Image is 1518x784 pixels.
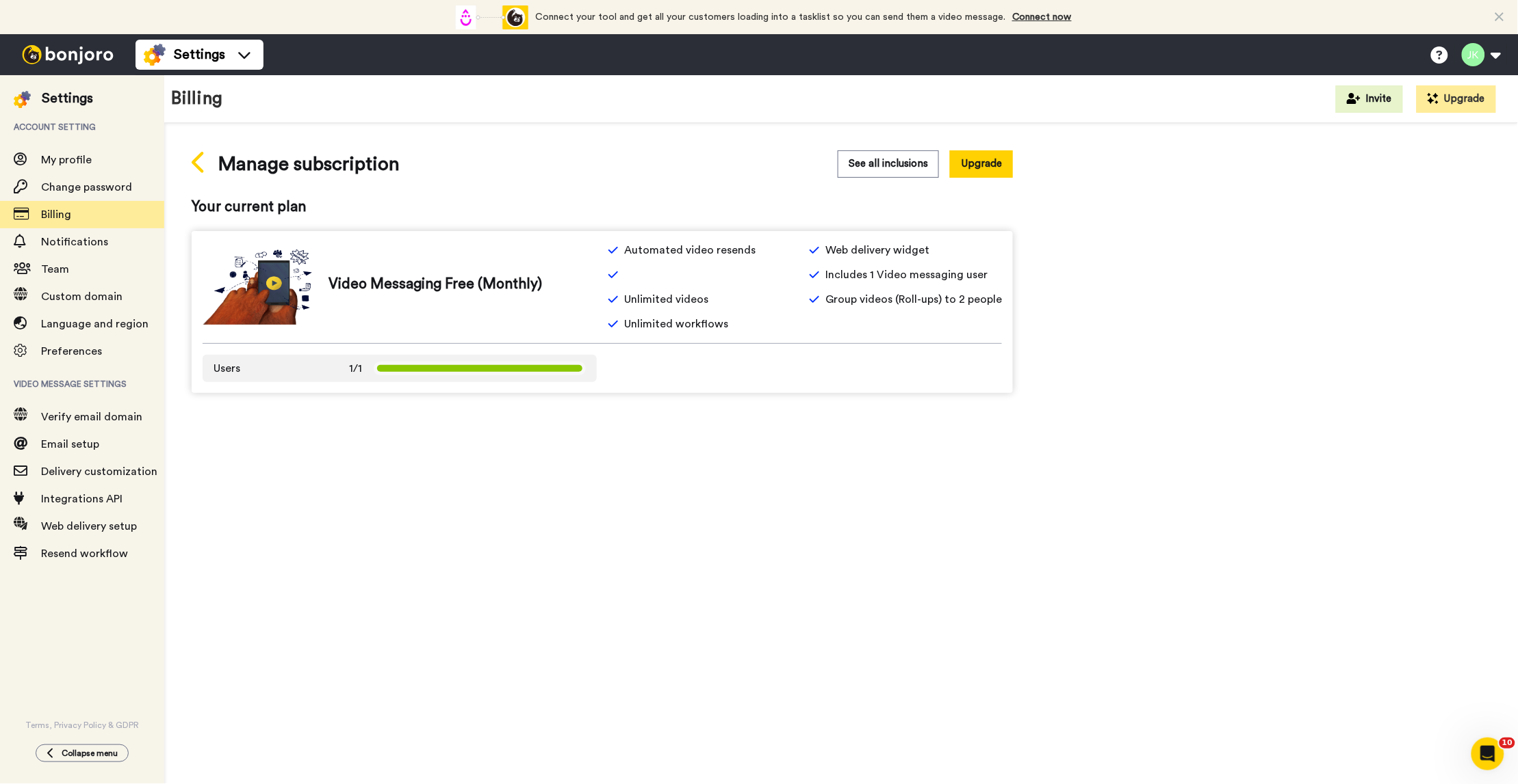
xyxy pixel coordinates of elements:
[41,494,123,504] span: Integrations API
[453,5,528,29] div: animation
[825,267,988,283] span: Includes 1 Video messaging user
[41,346,102,357] span: Preferences
[41,154,92,165] span: My profile
[41,319,149,329] span: Language and region
[218,150,400,178] span: Manage subscription
[192,197,1013,217] span: Your current plan
[825,291,1002,308] span: Group videos (Roll-ups) to 2 people
[14,91,31,108] img: settings-colored.svg
[41,291,123,302] span: Custom domain
[624,242,756,258] span: Automated video resends
[350,360,363,377] span: 1/1
[624,291,708,308] span: Unlimited videos
[41,521,137,532] span: Web delivery setup
[41,411,142,422] span: Verify email domain
[1417,85,1496,113] button: Upgrade
[41,466,157,477] span: Delivery customization
[825,242,929,258] span: Web delivery widget
[41,236,108,247] span: Notifications
[62,748,118,759] span: Collapse menu
[1471,738,1504,770] iframe: Intercom live chat
[203,249,312,325] img: vm-free.png
[41,264,69,275] span: Team
[171,89,222,109] h1: Billing
[329,274,542,295] span: Video Messaging Free (Monthly)
[41,209,71,220] span: Billing
[950,150,1013,177] button: Upgrade
[41,548,128,559] span: Resend workflow
[174,45,225,64] span: Settings
[1336,85,1403,113] button: Invite
[41,439,99,450] span: Email setup
[144,44,166,66] img: settings-colored.svg
[16,45,119,64] img: bj-logo-header-white.svg
[624,316,728,332] span: Unlimited workflows
[1500,738,1515,748] span: 10
[535,12,1005,22] span: Connect your tool and get all your customers loading into a tasklist so you can send them a video...
[41,182,132,193] span: Change password
[214,360,240,377] span: Users
[838,150,939,177] button: See all inclusions
[1012,12,1072,22] a: Connect now
[36,744,129,762] button: Collapse menu
[42,89,93,108] div: Settings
